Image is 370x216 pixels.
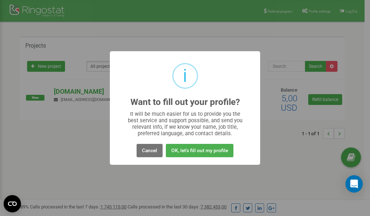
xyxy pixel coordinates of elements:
div: It will be much easier for us to provide you the best service and support possible, and send you ... [124,111,246,137]
div: i [183,64,187,88]
div: Open Intercom Messenger [345,175,363,193]
h2: Want to fill out your profile? [130,97,240,107]
button: OK, let's fill out my profile [166,144,233,157]
button: Cancel [137,144,163,157]
button: Open CMP widget [4,195,21,212]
